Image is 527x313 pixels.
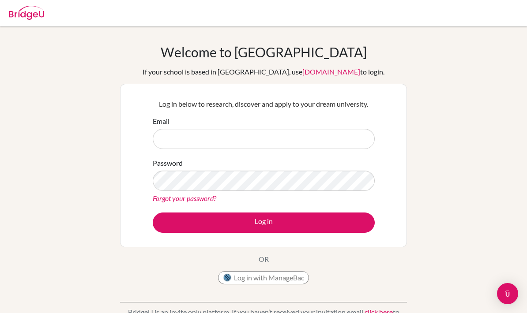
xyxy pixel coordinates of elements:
[302,67,360,76] a: [DOMAIN_NAME]
[153,116,169,127] label: Email
[161,44,367,60] h1: Welcome to [GEOGRAPHIC_DATA]
[153,158,183,168] label: Password
[218,271,309,284] button: Log in with ManageBac
[259,254,269,265] p: OR
[143,67,384,77] div: If your school is based in [GEOGRAPHIC_DATA], use to login.
[497,283,518,304] div: Open Intercom Messenger
[153,99,375,109] p: Log in below to research, discover and apply to your dream university.
[153,194,216,202] a: Forgot your password?
[9,6,44,20] img: Bridge-U
[153,212,375,233] button: Log in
